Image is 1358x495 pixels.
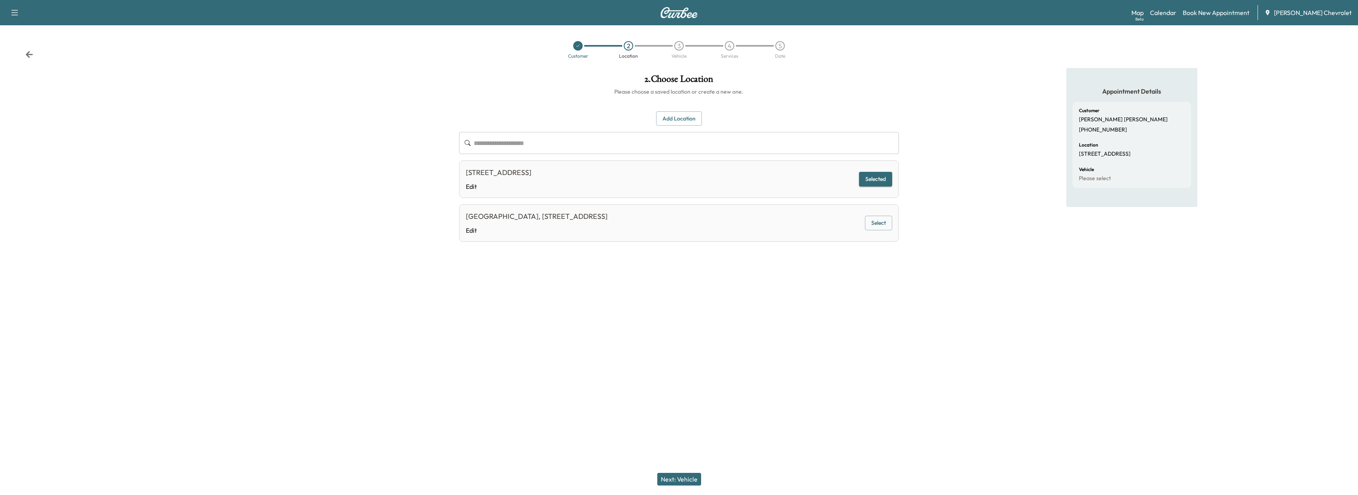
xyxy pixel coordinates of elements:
a: MapBeta [1131,8,1144,17]
div: [GEOGRAPHIC_DATA], [STREET_ADDRESS] [466,211,608,222]
div: 4 [725,41,734,51]
div: Location [619,54,638,58]
p: [PHONE_NUMBER] [1079,126,1127,134]
a: Book New Appointment [1183,8,1249,17]
div: Date [775,54,785,58]
div: 2 [624,41,633,51]
div: 3 [674,41,684,51]
div: [STREET_ADDRESS] [466,167,531,178]
h1: 2 . Choose Location [459,74,899,88]
button: Select [865,216,892,230]
h5: Appointment Details [1073,87,1191,96]
p: [STREET_ADDRESS] [1079,151,1131,158]
div: Services [721,54,738,58]
div: Vehicle [671,54,687,58]
p: Please select [1079,175,1111,182]
button: Selected [859,172,892,186]
div: Beta [1135,16,1144,22]
a: Calendar [1150,8,1176,17]
img: Curbee Logo [660,7,698,18]
h6: Vehicle [1079,167,1094,172]
button: Next: Vehicle [657,473,701,486]
a: Edit [466,182,531,191]
h6: Please choose a saved location or create a new one. [459,88,899,96]
h6: Customer [1079,108,1099,113]
button: Add Location [656,111,702,126]
span: [PERSON_NAME] Chevrolet [1274,8,1352,17]
a: Edit [466,226,608,235]
div: 5 [775,41,785,51]
div: Back [25,51,33,58]
h6: Location [1079,143,1098,147]
div: Customer [568,54,588,58]
p: [PERSON_NAME] [PERSON_NAME] [1079,116,1168,123]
